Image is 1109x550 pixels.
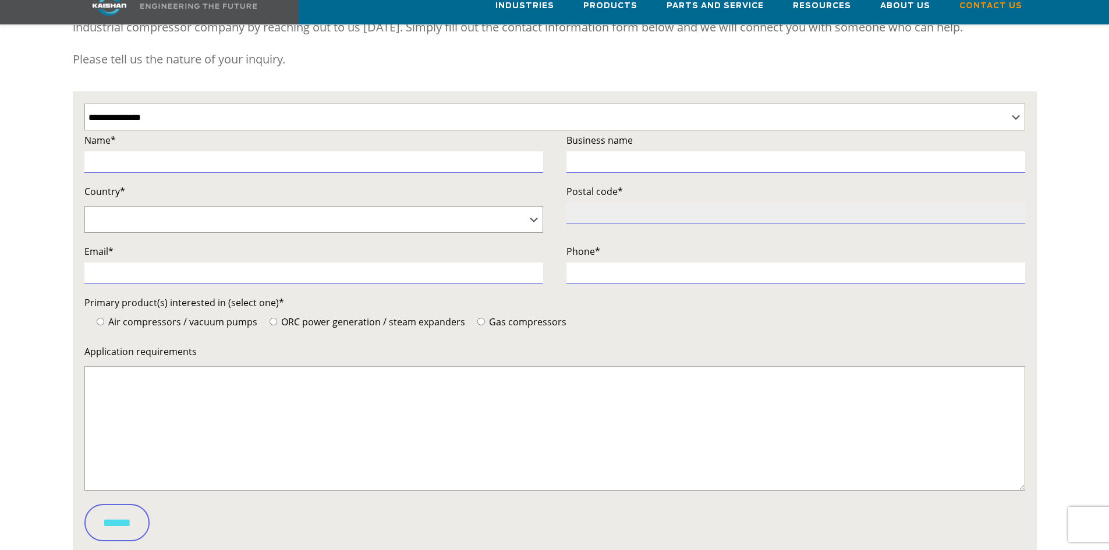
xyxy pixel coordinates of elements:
[566,183,1025,200] label: Postal code*
[270,318,277,325] input: ORC power generation / steam expanders
[279,315,465,328] span: ORC power generation / steam expanders
[84,183,543,200] label: Country*
[106,315,257,328] span: Air compressors / vacuum pumps
[84,243,543,260] label: Email*
[477,318,485,325] input: Gas compressors
[84,132,1025,550] form: Contact form
[97,318,104,325] input: Air compressors / vacuum pumps
[73,48,1037,71] p: Please tell us the nature of your inquiry.
[140,3,257,9] img: Engineering the future
[84,132,543,148] label: Name*
[487,315,566,328] span: Gas compressors
[566,132,1025,148] label: Business name
[84,343,1025,360] label: Application requirements
[566,243,1025,260] label: Phone*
